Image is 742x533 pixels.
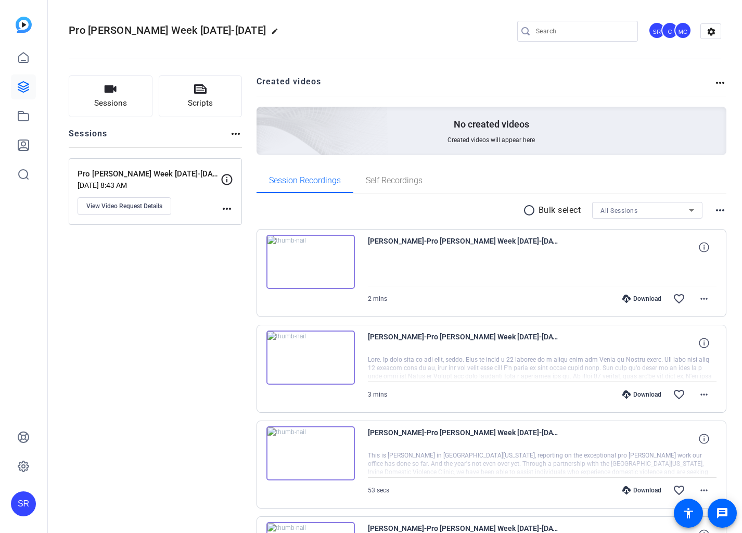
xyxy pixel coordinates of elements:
div: SR [648,22,666,39]
button: Sessions [69,75,152,117]
img: thumb-nail [266,331,355,385]
span: Created videos will appear here [447,136,535,144]
input: Search [536,25,630,37]
div: Download [617,390,667,399]
span: 53 secs [368,487,389,494]
span: Self Recordings [366,176,423,185]
span: [PERSON_NAME]-Pro [PERSON_NAME] Week [DATE]-[DATE]-Pro [PERSON_NAME] Week October 19-25-175987583... [368,331,560,356]
span: [PERSON_NAME]-Pro [PERSON_NAME] Week [DATE]-[DATE]-Pro [PERSON_NAME] Week October 19-25-176003013... [368,235,560,260]
mat-icon: more_horiz [714,204,726,217]
img: thumb-nail [266,426,355,480]
span: [PERSON_NAME]-Pro [PERSON_NAME] Week [DATE]-[DATE]-Pro [PERSON_NAME] Week October 19-25-175936319... [368,426,560,451]
div: Download [617,486,667,494]
mat-icon: more_horiz [698,293,710,305]
mat-icon: favorite_border [673,388,685,401]
div: MC [674,22,692,39]
mat-icon: more_horiz [229,128,242,140]
mat-icon: message [716,507,728,519]
span: Scripts [188,97,213,109]
p: Bulk select [539,204,581,217]
span: All Sessions [600,207,637,214]
mat-icon: more_horiz [698,388,710,401]
h2: Sessions [69,128,108,147]
button: View Video Request Details [78,197,171,215]
div: C [661,22,679,39]
p: [DATE] 8:43 AM [78,181,221,189]
mat-icon: radio_button_unchecked [523,204,539,217]
mat-icon: more_horiz [698,484,710,497]
mat-icon: favorite_border [673,484,685,497]
ngx-avatar: Carmen [661,22,680,40]
span: Pro [PERSON_NAME] Week [DATE]-[DATE] [69,24,266,36]
span: 2 mins [368,295,387,302]
span: Session Recordings [269,176,341,185]
p: Pro [PERSON_NAME] Week [DATE]-[DATE] [78,168,221,180]
p: No created videos [454,118,529,131]
mat-icon: favorite_border [673,293,685,305]
span: 3 mins [368,391,387,398]
img: blue-gradient.svg [16,17,32,33]
mat-icon: more_horiz [714,77,726,89]
ngx-avatar: Matthew Cooper [674,22,693,40]
div: Download [617,295,667,303]
mat-icon: edit [271,28,284,40]
ngx-avatar: Syoni Revollo [648,22,667,40]
span: Sessions [94,97,127,109]
img: Creted videos background [140,4,388,230]
div: SR [11,491,36,516]
span: View Video Request Details [86,202,162,210]
button: Scripts [159,75,242,117]
h2: Created videos [257,75,714,96]
mat-icon: settings [701,24,722,40]
mat-icon: accessibility [682,507,695,519]
img: thumb-nail [266,235,355,289]
mat-icon: more_horiz [221,202,233,215]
